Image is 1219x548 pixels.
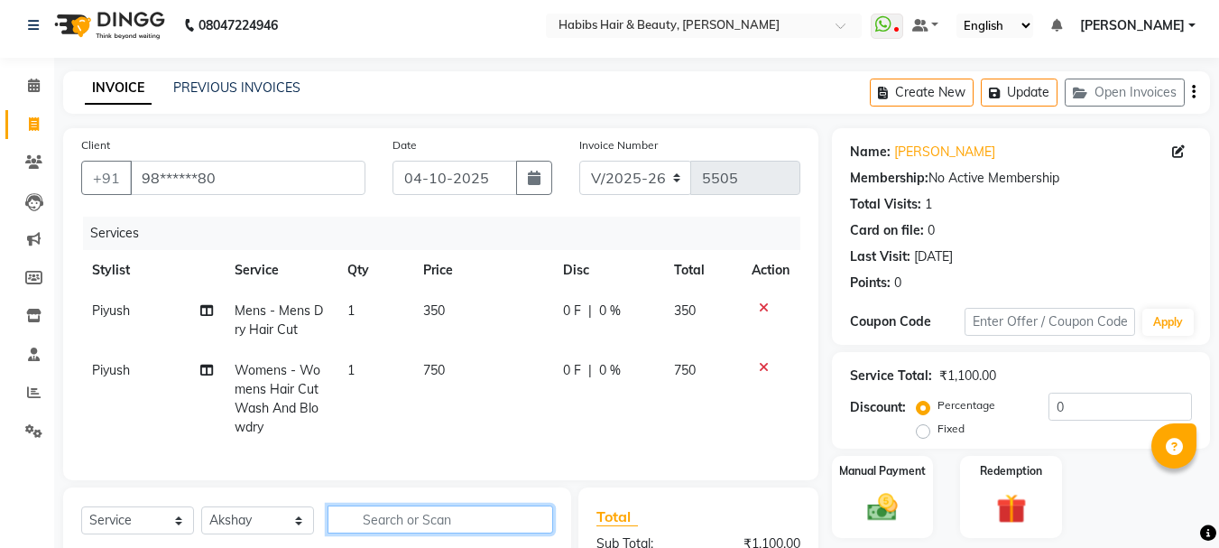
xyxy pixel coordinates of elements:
[980,463,1042,479] label: Redemption
[83,217,814,250] div: Services
[173,79,300,96] a: PREVIOUS INVOICES
[925,195,932,214] div: 1
[599,302,621,320] span: 0 %
[937,397,995,413] label: Percentage
[939,367,996,385] div: ₹1,100.00
[741,250,800,291] th: Action
[563,361,581,380] span: 0 F
[328,506,553,534] input: Search or Scan
[850,143,891,162] div: Name:
[850,169,928,188] div: Membership:
[412,250,552,291] th: Price
[914,247,953,266] div: [DATE]
[337,250,412,291] th: Qty
[130,161,365,195] input: Search by Name/Mobile/Email/Code
[81,250,224,291] th: Stylist
[858,490,907,525] img: _cash.svg
[596,507,638,526] span: Total
[423,362,445,378] span: 750
[81,161,132,195] button: +91
[92,362,130,378] span: Piyush
[81,137,110,153] label: Client
[850,221,924,240] div: Card on file:
[224,250,337,291] th: Service
[850,169,1192,188] div: No Active Membership
[599,361,621,380] span: 0 %
[85,72,152,105] a: INVOICE
[981,79,1057,107] button: Update
[588,302,592,320] span: |
[850,312,964,331] div: Coupon Code
[850,247,910,266] div: Last Visit:
[235,302,323,338] span: Mens - Mens Dry Hair Cut
[1080,16,1185,35] span: [PERSON_NAME]
[347,362,355,378] span: 1
[870,79,974,107] button: Create New
[850,367,932,385] div: Service Total:
[347,302,355,319] span: 1
[423,302,445,319] span: 350
[987,490,1036,527] img: _gift.svg
[235,362,320,435] span: Womens - Womens Hair Cut Wash And Blowdry
[392,137,417,153] label: Date
[674,362,696,378] span: 750
[850,274,891,293] div: Points:
[92,302,130,319] span: Piyush
[579,137,658,153] label: Invoice Number
[552,250,663,291] th: Disc
[894,143,995,162] a: [PERSON_NAME]
[965,308,1135,336] input: Enter Offer / Coupon Code
[894,274,901,293] div: 0
[1142,309,1194,336] button: Apply
[937,421,965,437] label: Fixed
[674,302,696,319] span: 350
[588,361,592,380] span: |
[839,463,926,479] label: Manual Payment
[850,195,921,214] div: Total Visits:
[663,250,742,291] th: Total
[850,398,906,417] div: Discount:
[563,302,581,320] span: 0 F
[928,221,935,240] div: 0
[1065,79,1185,107] button: Open Invoices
